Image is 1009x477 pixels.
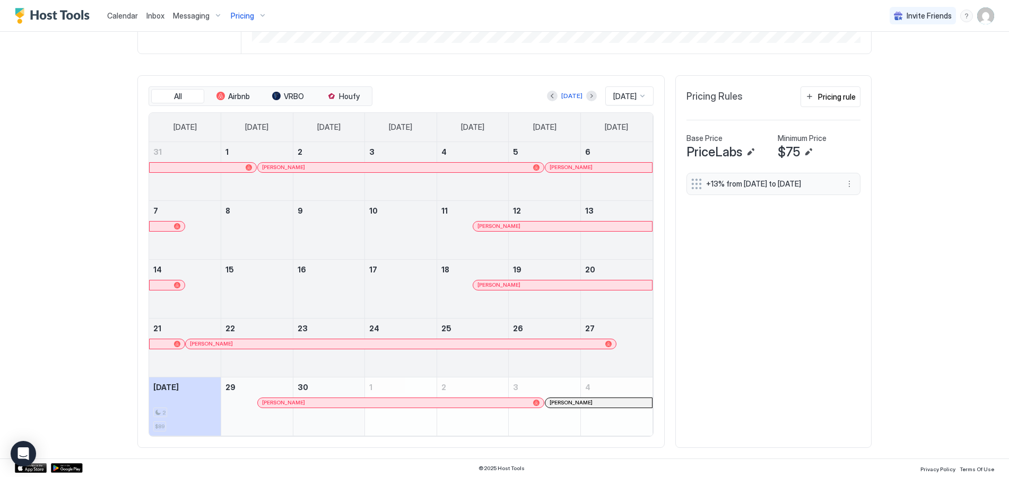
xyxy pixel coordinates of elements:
[580,259,653,318] td: September 20, 2025
[533,122,556,132] span: [DATE]
[365,319,437,338] a: September 24, 2025
[523,113,567,142] a: Friday
[960,466,994,472] span: Terms Of Use
[174,92,182,101] span: All
[153,324,161,333] span: 21
[149,142,221,201] td: August 31, 2025
[149,142,221,162] a: August 31, 2025
[477,223,648,229] div: [PERSON_NAME]
[977,7,994,24] div: User profile
[585,383,590,392] span: 4
[262,399,305,406] span: [PERSON_NAME]
[149,377,221,397] a: September 28, 2025
[221,319,293,338] a: September 22, 2025
[513,206,521,215] span: 12
[15,8,94,24] a: Host Tools Logo
[437,142,509,201] td: September 4, 2025
[225,147,229,156] span: 1
[920,466,955,472] span: Privacy Policy
[146,10,164,21] a: Inbox
[580,142,653,201] td: September 6, 2025
[580,318,653,377] td: September 27, 2025
[262,164,540,171] div: [PERSON_NAME]
[298,324,308,333] span: 23
[509,377,581,436] td: October 3, 2025
[228,92,250,101] span: Airbnb
[149,260,221,279] a: September 14, 2025
[190,340,233,347] span: [PERSON_NAME]
[262,399,540,406] div: [PERSON_NAME]
[513,147,518,156] span: 5
[581,319,653,338] a: September 27, 2025
[298,383,308,392] span: 30
[437,142,509,162] a: September 4, 2025
[365,260,437,279] a: September 17, 2025
[225,324,235,333] span: 22
[221,142,293,162] a: September 1, 2025
[585,324,595,333] span: 27
[221,201,293,220] a: September 8, 2025
[509,142,581,201] td: September 5, 2025
[317,122,341,132] span: [DATE]
[450,113,495,142] a: Thursday
[153,265,162,274] span: 14
[153,383,179,392] span: [DATE]
[293,318,365,377] td: September 23, 2025
[163,113,207,142] a: Sunday
[190,340,612,347] div: [PERSON_NAME]
[339,92,360,101] span: Houfy
[146,11,164,20] span: Inbox
[317,89,370,104] button: Houfy
[369,383,372,392] span: 1
[298,265,306,274] span: 16
[149,319,221,338] a: September 21, 2025
[149,201,221,220] a: September 7, 2025
[293,259,365,318] td: September 16, 2025
[11,441,36,466] div: Open Intercom Messenger
[513,265,521,274] span: 19
[221,142,293,201] td: September 1, 2025
[461,122,484,132] span: [DATE]
[509,319,580,338] a: September 26, 2025
[594,113,639,142] a: Saturday
[778,134,827,143] span: Minimum Price
[262,164,305,171] span: [PERSON_NAME]
[509,201,580,220] a: September 12, 2025
[293,200,365,259] td: September 9, 2025
[221,200,293,259] td: September 8, 2025
[225,383,236,392] span: 29
[581,201,653,220] a: September 13, 2025
[605,122,628,132] span: [DATE]
[441,383,446,392] span: 2
[365,201,437,220] a: September 10, 2025
[206,89,259,104] button: Airbnb
[107,11,138,20] span: Calendar
[920,463,955,474] a: Privacy Policy
[509,377,580,397] a: October 3, 2025
[51,463,83,473] div: Google Play Store
[509,260,580,279] a: September 19, 2025
[365,377,437,436] td: October 1, 2025
[284,92,304,101] span: VRBO
[550,399,593,406] span: [PERSON_NAME]
[437,259,509,318] td: September 18, 2025
[153,147,162,156] span: 31
[245,122,268,132] span: [DATE]
[298,206,303,215] span: 9
[550,164,593,171] span: [PERSON_NAME]
[389,122,412,132] span: [DATE]
[293,142,365,162] a: September 2, 2025
[437,377,509,436] td: October 2, 2025
[231,11,254,21] span: Pricing
[225,265,234,274] span: 15
[509,318,581,377] td: September 26, 2025
[15,463,47,473] a: App Store
[221,259,293,318] td: September 15, 2025
[441,324,451,333] span: 25
[801,86,860,107] button: Pricing rule
[581,377,653,397] a: October 4, 2025
[307,113,351,142] a: Tuesday
[149,200,221,259] td: September 7, 2025
[509,259,581,318] td: September 19, 2025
